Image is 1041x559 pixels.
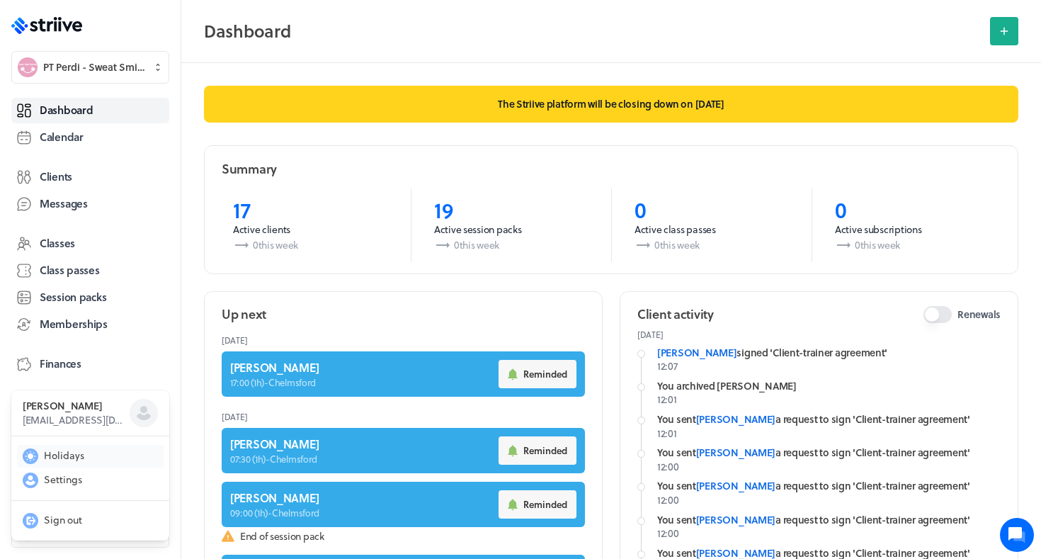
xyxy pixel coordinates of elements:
a: [PERSON_NAME] [696,512,775,527]
p: 12:01 [657,427,1001,441]
div: You sent a request to sign 'Client-trainer agreement' [657,513,1001,527]
p: 0 [835,197,989,222]
header: [DATE] [222,405,585,428]
span: End of session pack [240,529,585,543]
a: [PERSON_NAME] [696,445,775,460]
p: Active clients [233,222,388,237]
span: Renewals [957,307,1001,322]
a: 0Active class passes0this week [611,188,812,262]
p: 12:07 [657,359,1001,373]
span: Holidays [44,448,84,463]
div: You archived [PERSON_NAME] [657,379,1001,393]
p: Find an answer quickly [8,148,275,165]
div: You sent a request to sign 'Client-trainer agreement' [657,412,1001,427]
p: 0 this week [233,237,388,254]
div: You sent a request to sign 'Client-trainer agreement' [657,446,1001,460]
p: 0 [635,197,789,222]
p: 0 this week [835,237,989,254]
p: Active session packs [434,222,588,237]
p: 0 this week [434,237,588,254]
h1: Hi [PERSON_NAME] [51,35,232,56]
h2: Up next [222,305,266,323]
a: [PERSON_NAME] [696,412,775,427]
p: 12:00 [657,460,1001,474]
p: 19 [434,197,588,222]
span: Reminded [523,368,567,380]
span: Sign out [44,513,82,527]
span: Reminded [523,444,567,457]
a: 0Active subscriptions0this week [812,188,1012,262]
div: signed 'Client-trainer agreement' [657,346,1001,360]
a: 17Active clients0this week [210,188,411,262]
span: Settings [44,473,82,487]
p: The Striive platform will be closing down on [DATE] [204,86,1018,123]
p: 12:01 [657,393,1001,407]
input: Search articles [30,171,263,200]
p: 12:00 [657,526,1001,541]
p: 12:00 [657,493,1001,507]
button: Reminded [499,360,576,388]
h2: We're here to help. Ask us anything! [51,63,232,80]
h2: Dashboard [204,17,982,45]
p: 17 [233,197,388,222]
h3: [PERSON_NAME] [23,399,130,413]
a: [PERSON_NAME] [696,478,775,493]
button: New conversation [11,91,272,121]
button: Sign out [17,509,164,532]
a: [PERSON_NAME] [657,345,736,360]
button: Settings [17,469,164,492]
h2: Client activity [637,305,714,323]
button: Renewals [923,306,952,323]
button: Holidays [17,445,164,468]
button: Reminded [499,436,576,465]
button: Reminded [499,490,576,519]
span: New conversation [91,101,170,112]
span: Reminded [523,498,567,511]
p: Active subscriptions [835,222,989,237]
div: You sent a request to sign 'Client-trainer agreement' [657,479,1001,493]
p: 0 this week [635,237,789,254]
p: [EMAIL_ADDRESS][DOMAIN_NAME] [23,413,130,427]
a: 19Active session packs0this week [411,188,611,262]
h2: Summary [222,160,277,178]
header: [DATE] [222,329,585,351]
p: [DATE] [637,329,1001,340]
p: Active class passes [635,222,789,237]
iframe: gist-messenger-bubble-iframe [1000,518,1034,552]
